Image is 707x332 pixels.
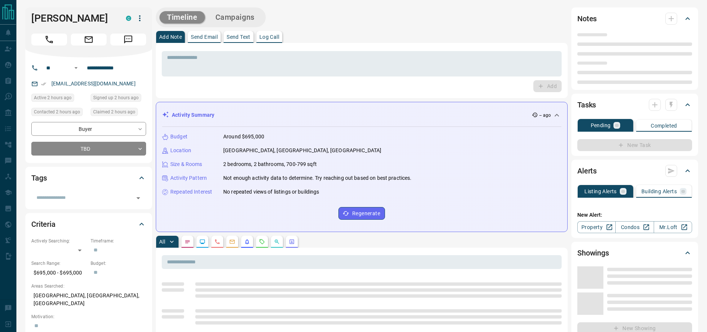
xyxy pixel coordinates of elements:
[110,34,146,46] span: Message
[31,108,87,118] div: Mon Sep 15 2025
[31,267,87,279] p: $695,000 - $695,000
[31,238,87,244] p: Actively Searching:
[93,94,139,101] span: Signed up 2 hours ago
[31,218,56,230] h2: Criteria
[34,108,80,116] span: Contacted 2 hours ago
[199,239,205,245] svg: Lead Browsing Activity
[184,239,190,245] svg: Notes
[577,247,609,259] h2: Showings
[274,239,280,245] svg: Opportunities
[31,169,146,187] div: Tags
[577,162,692,180] div: Alerts
[41,81,46,87] svg: Email Verified
[641,189,677,194] p: Building Alerts
[31,12,115,24] h1: [PERSON_NAME]
[223,160,317,168] p: 2 bedrooms, 2 bathrooms, 700-799 sqft
[159,239,165,244] p: All
[338,207,385,220] button: Regenerate
[223,133,264,141] p: Around $695,000
[214,239,220,245] svg: Calls
[539,112,551,119] p: -- ago
[31,283,146,289] p: Areas Searched:
[577,211,692,219] p: New Alert:
[170,147,191,154] p: Location
[170,133,187,141] p: Budget
[577,13,597,25] h2: Notes
[651,123,677,128] p: Completed
[93,108,135,116] span: Claimed 2 hours ago
[31,313,146,320] p: Motivation:
[208,11,262,24] button: Campaigns
[259,239,265,245] svg: Requests
[584,189,617,194] p: Listing Alerts
[227,34,250,40] p: Send Text
[34,94,72,101] span: Active 2 hours ago
[244,239,250,245] svg: Listing Alerts
[160,11,205,24] button: Timeline
[31,122,146,136] div: Buyer
[31,215,146,233] div: Criteria
[133,193,143,203] button: Open
[71,34,107,46] span: Email
[577,99,596,111] h2: Tasks
[577,221,616,233] a: Property
[191,34,218,40] p: Send Email
[170,160,202,168] p: Size & Rooms
[91,238,146,244] p: Timeframe:
[72,63,81,72] button: Open
[91,108,146,118] div: Mon Sep 15 2025
[159,34,182,40] p: Add Note
[615,221,654,233] a: Condos
[577,10,692,28] div: Notes
[162,108,561,122] div: Activity Summary-- ago
[577,96,692,114] div: Tasks
[31,94,87,104] div: Mon Sep 15 2025
[31,172,47,184] h2: Tags
[591,123,611,128] p: Pending
[31,260,87,267] p: Search Range:
[172,111,214,119] p: Activity Summary
[31,289,146,310] p: [GEOGRAPHIC_DATA], [GEOGRAPHIC_DATA], [GEOGRAPHIC_DATA]
[91,260,146,267] p: Budget:
[577,165,597,177] h2: Alerts
[259,34,279,40] p: Log Call
[170,188,212,196] p: Repeated Interest
[654,221,692,233] a: Mr.Loft
[229,239,235,245] svg: Emails
[577,244,692,262] div: Showings
[91,94,146,104] div: Mon Sep 15 2025
[51,81,136,87] a: [EMAIL_ADDRESS][DOMAIN_NAME]
[223,174,412,182] p: Not enough activity data to determine. Try reaching out based on best practices.
[289,239,295,245] svg: Agent Actions
[223,147,381,154] p: [GEOGRAPHIC_DATA], [GEOGRAPHIC_DATA], [GEOGRAPHIC_DATA]
[31,34,67,46] span: Call
[126,16,131,21] div: condos.ca
[223,188,319,196] p: No repeated views of listings or buildings
[170,174,207,182] p: Activity Pattern
[31,142,146,156] div: TBD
